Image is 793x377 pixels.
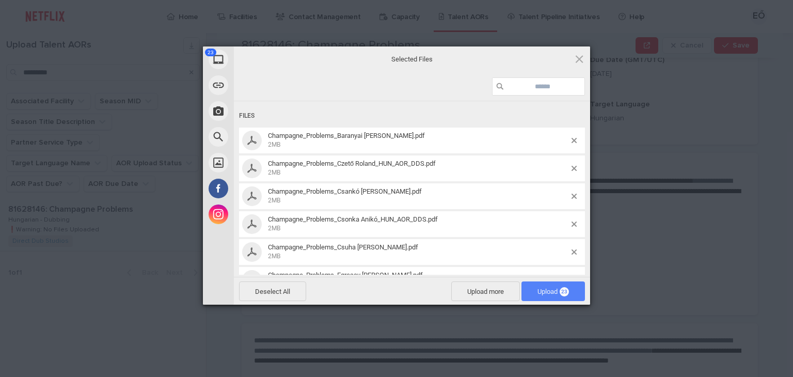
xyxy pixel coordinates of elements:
span: 2MB [268,141,280,148]
div: Files [239,106,585,125]
span: Upload [521,281,585,301]
span: 2MB [268,169,280,176]
span: Champagne_Problems_Csuha [PERSON_NAME].pdf [268,243,418,251]
div: Instagram [203,201,327,227]
span: Selected Files [309,55,515,64]
div: Facebook [203,176,327,201]
span: Champagne_Problems_Czető Roland_HUN_AOR_DDS.pdf [265,160,572,177]
div: Web Search [203,124,327,150]
span: Champagne_Problems_Baranyai Péter_HUN_AOR_DDS.pdf [265,132,572,149]
span: Upload [537,288,569,295]
span: Upload more [451,281,520,301]
span: Champagne_Problems_Egressy [PERSON_NAME].pdf [268,271,423,279]
span: 2MB [268,225,280,232]
span: Champagne_Problems_Czető Roland_HUN_AOR_DDS.pdf [268,160,436,167]
span: 23 [560,287,569,296]
span: Champagne_Problems_Csankó Zoltán_HUN_AOR_DDS.pdf [265,187,572,205]
span: 2MB [268,253,280,260]
div: Take Photo [203,98,327,124]
span: Champagne_Problems_Csuha Lajos_HUN_AOR_DDS.pdf [265,243,572,260]
span: Champagne_Problems_Csonka Anikó_HUN_AOR_DDS.pdf [268,215,438,223]
div: Unsplash [203,150,327,176]
div: Link (URL) [203,72,327,98]
span: Champagne_Problems_Csankó [PERSON_NAME].pdf [268,187,422,195]
span: Champagne_Problems_Csonka Anikó_HUN_AOR_DDS.pdf [265,215,572,232]
span: Deselect All [239,281,306,301]
div: My Device [203,46,327,72]
span: Champagne_Problems_Baranyai [PERSON_NAME].pdf [268,132,425,139]
span: Click here or hit ESC to close picker [574,53,585,65]
span: 2MB [268,197,280,204]
span: Champagne_Problems_Egressy Tamás_HUN_AOR_DDS.pdf [265,271,572,288]
span: 23 [205,49,216,56]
